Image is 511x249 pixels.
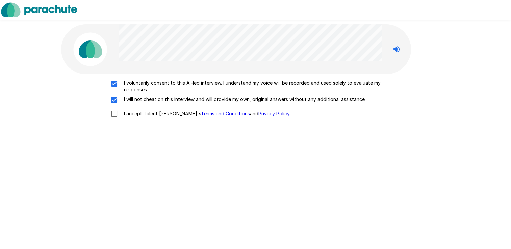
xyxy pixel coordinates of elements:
[258,111,289,116] a: Privacy Policy
[121,110,290,117] p: I accept Talent [PERSON_NAME]'s and .
[121,96,366,103] p: I will not cheat on this interview and will provide my own, original answers without any addition...
[201,111,250,116] a: Terms and Conditions
[73,32,107,66] img: parachute_avatar.png
[390,43,403,56] button: Stop reading questions aloud
[121,80,404,93] p: I voluntarily consent to this AI-led interview. I understand my voice will be recorded and used s...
